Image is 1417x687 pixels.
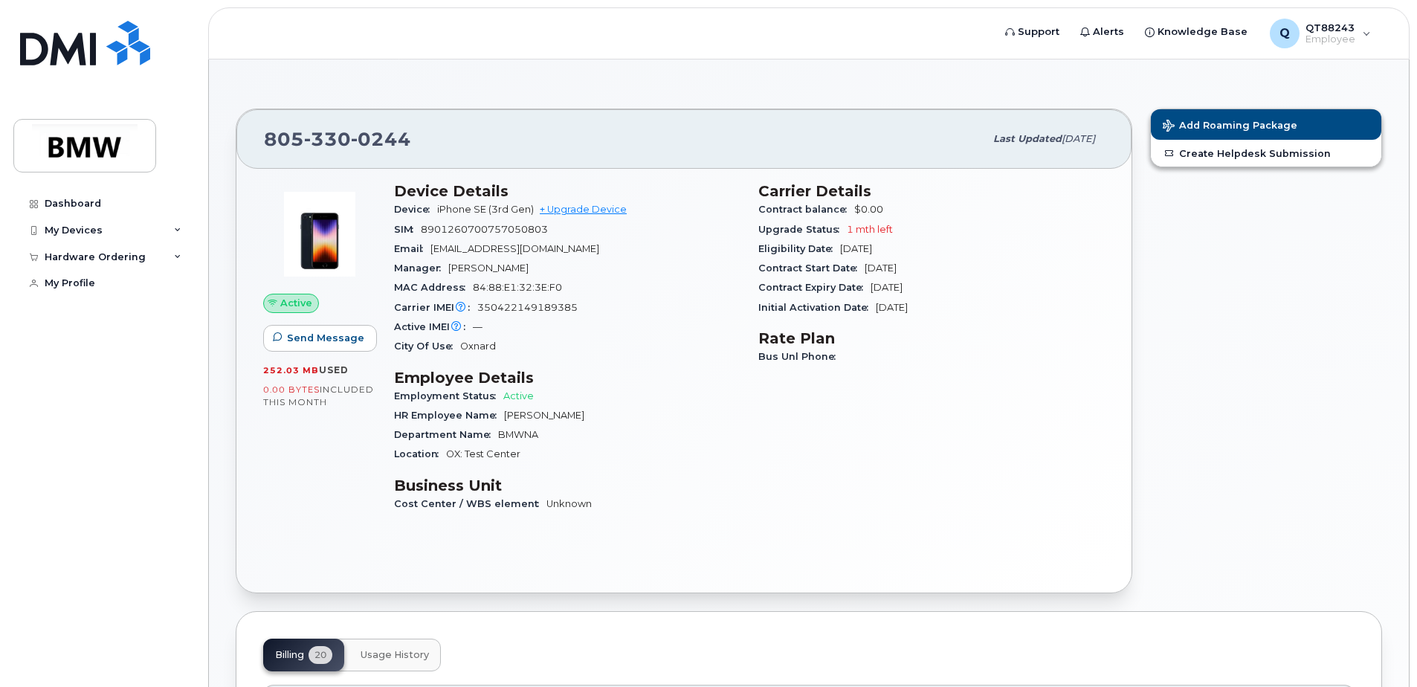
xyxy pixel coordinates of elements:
span: [DATE] [871,282,903,293]
span: [PERSON_NAME] [504,410,584,421]
button: Add Roaming Package [1151,109,1381,140]
span: Active [280,296,312,310]
span: Oxnard [460,341,496,352]
span: 805 [264,128,411,150]
h3: Rate Plan [758,329,1105,347]
span: iPhone SE (3rd Gen) [437,204,534,215]
span: HR Employee Name [394,410,504,421]
h3: Carrier Details [758,182,1105,200]
span: SIM [394,224,421,235]
span: Add Roaming Package [1163,120,1297,134]
span: — [473,321,482,332]
span: 84:88:E1:32:3E:F0 [473,282,562,293]
span: 8901260700757050803 [421,224,548,235]
span: Eligibility Date [758,243,840,254]
span: BMWNA [498,429,538,440]
span: Manager [394,262,448,274]
span: 0.00 Bytes [263,384,320,395]
span: Active IMEI [394,321,473,332]
span: $0.00 [854,204,883,215]
span: Cost Center / WBS element [394,498,546,509]
span: Send Message [287,331,364,345]
h3: Device Details [394,182,740,200]
a: + Upgrade Device [540,204,627,215]
span: Contract Expiry Date [758,282,871,293]
span: Device [394,204,437,215]
span: [DATE] [840,243,872,254]
a: Create Helpdesk Submission [1151,140,1381,167]
span: Carrier IMEI [394,302,477,313]
span: Department Name [394,429,498,440]
span: [DATE] [1062,133,1095,144]
span: Usage History [361,649,429,661]
span: 350422149189385 [477,302,578,313]
img: image20231002-3703462-1angbar.jpeg [275,190,364,279]
span: used [319,364,349,375]
span: City Of Use [394,341,460,352]
button: Send Message [263,325,377,352]
span: Upgrade Status [758,224,847,235]
span: Location [394,448,446,459]
span: [PERSON_NAME] [448,262,529,274]
span: Bus Unl Phone [758,351,843,362]
span: MAC Address [394,282,473,293]
span: Last updated [993,133,1062,144]
span: 252.03 MB [263,365,319,375]
span: Employment Status [394,390,503,401]
span: Unknown [546,498,592,509]
h3: Employee Details [394,369,740,387]
span: Initial Activation Date [758,302,876,313]
span: [EMAIL_ADDRESS][DOMAIN_NAME] [430,243,599,254]
span: OX: Test Center [446,448,520,459]
span: Contract balance [758,204,854,215]
h3: Business Unit [394,477,740,494]
iframe: Messenger Launcher [1352,622,1406,676]
span: [DATE] [865,262,897,274]
span: 0244 [351,128,411,150]
span: Contract Start Date [758,262,865,274]
span: 1 mth left [847,224,893,235]
span: Active [503,390,534,401]
span: Email [394,243,430,254]
span: 330 [304,128,351,150]
span: [DATE] [876,302,908,313]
